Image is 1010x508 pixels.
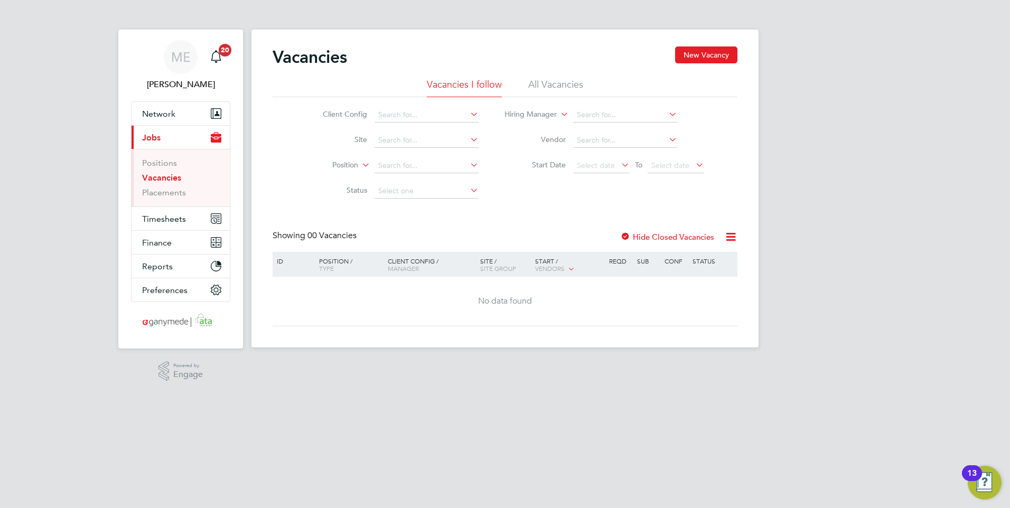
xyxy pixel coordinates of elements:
span: Select date [651,161,689,170]
span: Finance [142,238,172,248]
span: Powered by [173,361,203,370]
input: Search for... [375,133,479,148]
span: 00 Vacancies [307,230,357,241]
button: New Vacancy [675,46,737,63]
div: Position / [311,252,385,277]
span: ME [171,50,191,64]
label: Site [306,135,367,144]
span: Preferences [142,285,188,295]
span: Timesheets [142,214,186,224]
button: Reports [132,255,230,278]
div: Conf [662,252,689,270]
span: Type [319,264,334,272]
button: Finance [132,231,230,254]
span: Network [142,109,175,119]
button: Open Resource Center, 13 new notifications [968,466,1002,500]
img: ganymedesolutions-logo-retina.png [139,313,222,330]
span: Jobs [142,133,161,143]
input: Select one [375,184,479,199]
div: Sub [634,252,662,270]
button: Jobs [132,126,230,149]
a: Go to home page [131,313,230,330]
div: Site / [478,252,533,277]
h2: Vacancies [273,46,347,68]
div: ID [274,252,311,270]
li: Vacancies I follow [427,78,502,97]
li: All Vacancies [528,78,583,97]
span: Reports [142,261,173,271]
span: To [632,158,646,172]
button: Network [132,102,230,125]
span: Site Group [480,264,516,272]
label: Start Date [505,160,566,170]
button: Timesheets [132,207,230,230]
div: Client Config / [385,252,478,277]
span: Mia Eckersley [131,78,230,91]
a: Powered byEngage [158,361,203,381]
a: ME[PERSON_NAME] [131,40,230,91]
button: Preferences [132,278,230,302]
div: Showing [273,230,359,241]
label: Vendor [505,135,566,144]
input: Search for... [573,133,677,148]
div: 13 [967,473,977,487]
span: Manager [388,264,419,272]
label: Position [297,160,358,171]
input: Search for... [573,108,677,123]
label: Hiring Manager [496,109,557,120]
span: Engage [173,370,203,379]
label: Status [306,185,367,195]
nav: Main navigation [118,30,243,349]
div: Status [690,252,736,270]
input: Search for... [375,158,479,173]
label: Hide Closed Vacancies [620,232,714,242]
span: Vendors [535,264,565,272]
div: Jobs [132,149,230,206]
label: Client Config [306,109,367,119]
div: No data found [274,296,736,307]
a: Placements [142,187,186,197]
span: 20 [219,44,231,57]
span: Select date [577,161,615,170]
a: Vacancies [142,173,181,183]
a: Positions [142,158,177,168]
input: Search for... [375,108,479,123]
a: 20 [205,40,227,74]
div: Reqd [606,252,634,270]
div: Start / [532,252,606,278]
